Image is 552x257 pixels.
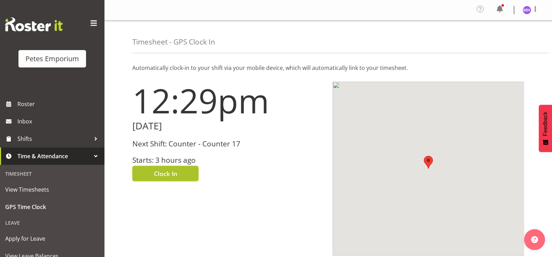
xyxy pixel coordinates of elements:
[539,105,552,152] button: Feedback - Show survey
[17,116,101,127] span: Inbox
[5,184,99,195] span: View Timesheets
[132,140,324,148] h3: Next Shift: Counter - Counter 17
[2,167,103,181] div: Timesheet
[132,156,324,164] h3: Starts: 3 hours ago
[132,121,324,131] h2: [DATE]
[132,64,524,72] p: Automatically clock-in to your shift via your mobile device, which will automatically link to you...
[5,233,99,244] span: Apply for Leave
[5,202,99,212] span: GPS Time Clock
[17,151,91,161] span: Time & Attendance
[132,38,215,46] h4: Timesheet - GPS Clock In
[542,112,549,136] span: Feedback
[5,17,63,31] img: Rosterit website logo
[154,169,177,178] span: Clock In
[523,6,531,14] img: mackenzie-halford4471.jpg
[2,230,103,247] a: Apply for Leave
[25,54,79,64] div: Petes Emporium
[132,82,324,119] h1: 12:29pm
[17,99,101,109] span: Roster
[2,216,103,230] div: Leave
[132,166,199,181] button: Clock In
[531,236,538,243] img: help-xxl-2.png
[17,134,91,144] span: Shifts
[2,181,103,198] a: View Timesheets
[2,198,103,216] a: GPS Time Clock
